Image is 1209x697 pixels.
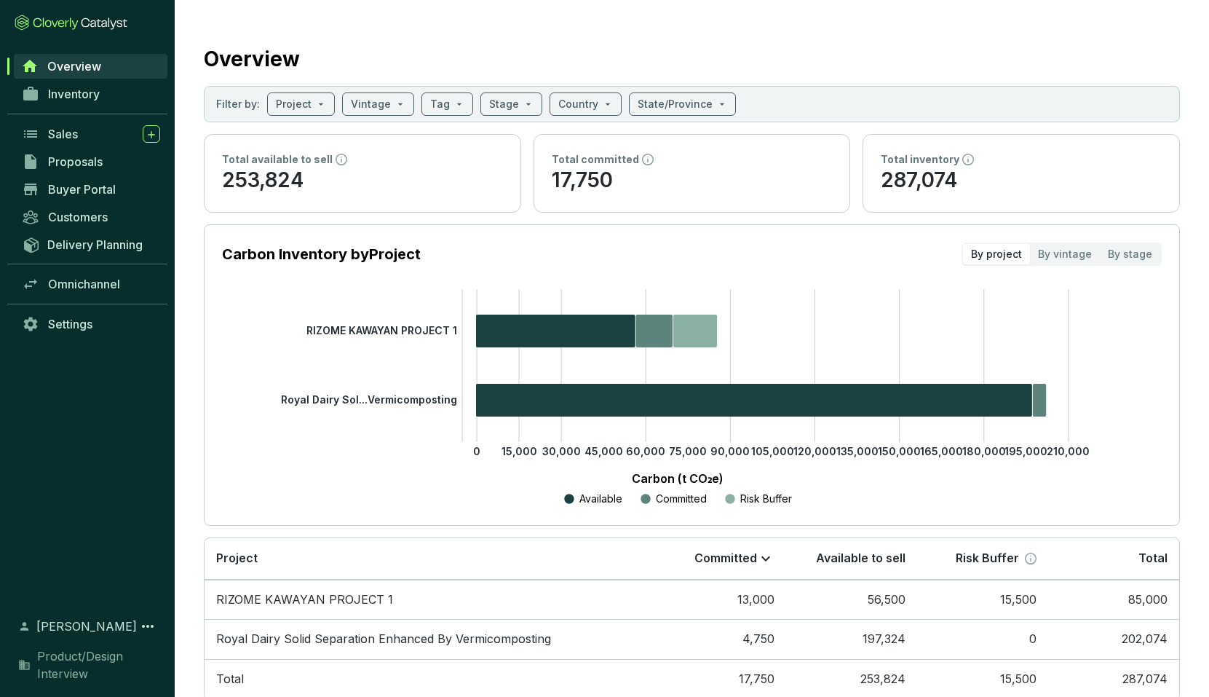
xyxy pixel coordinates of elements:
[1048,580,1179,620] td: 85,000
[1048,538,1179,580] th: Total
[963,244,1030,264] div: By project
[694,551,757,567] p: Committed
[836,445,879,457] tspan: 135,000
[244,470,1111,487] p: Carbon (t CO₂e)
[1004,445,1047,457] tspan: 195,000
[669,445,707,457] tspan: 75,000
[205,580,655,620] td: RIZOME KAWAYAN PROJECT 1
[881,167,1162,194] p: 287,074
[579,492,622,506] p: Available
[222,244,421,264] p: Carbon Inventory by Project
[48,87,100,101] span: Inventory
[956,551,1019,567] p: Risk Buffer
[655,619,786,659] td: 4,750
[552,167,833,194] p: 17,750
[15,232,167,256] a: Delivery Planning
[15,272,167,296] a: Omnichannel
[48,154,103,169] span: Proposals
[47,237,143,252] span: Delivery Planning
[917,619,1048,659] td: 0
[1030,244,1100,264] div: By vintage
[786,580,917,620] td: 56,500
[584,445,623,457] tspan: 45,000
[473,445,480,457] tspan: 0
[786,538,917,580] th: Available to sell
[15,122,167,146] a: Sales
[281,393,457,406] tspan: Royal Dairy Sol...Vermicomposting
[656,492,707,506] p: Committed
[205,619,655,659] td: Royal Dairy Solid Separation Enhanced By Vermicomposting
[36,618,137,635] span: [PERSON_NAME]
[710,445,750,457] tspan: 90,000
[15,312,167,336] a: Settings
[47,59,101,74] span: Overview
[962,243,1162,266] div: segmented control
[786,619,917,659] td: 197,324
[917,580,1048,620] td: 15,500
[222,167,503,194] p: 253,824
[626,445,665,457] tspan: 60,000
[37,647,160,682] span: Product/Design Interview
[502,445,537,457] tspan: 15,000
[306,324,457,336] tspan: RIZOME KAWAYAN PROJECT 1
[740,492,792,506] p: Risk Buffer
[48,317,92,331] span: Settings
[542,445,581,457] tspan: 30,000
[793,445,836,457] tspan: 120,000
[222,152,333,167] p: Total available to sell
[15,205,167,229] a: Customers
[48,182,116,197] span: Buyer Portal
[14,54,167,79] a: Overview
[15,82,167,106] a: Inventory
[204,44,300,74] h2: Overview
[205,538,655,580] th: Project
[751,445,794,457] tspan: 105,000
[1100,244,1160,264] div: By stage
[1047,445,1090,457] tspan: 210,000
[48,210,108,224] span: Customers
[962,445,1006,457] tspan: 180,000
[216,97,260,111] p: Filter by:
[920,445,963,457] tspan: 165,000
[48,127,78,141] span: Sales
[881,152,959,167] p: Total inventory
[15,177,167,202] a: Buyer Portal
[655,580,786,620] td: 13,000
[552,152,639,167] p: Total committed
[15,149,167,174] a: Proposals
[878,445,921,457] tspan: 150,000
[48,277,120,291] span: Omnichannel
[1048,619,1179,659] td: 202,074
